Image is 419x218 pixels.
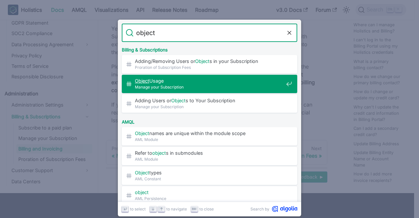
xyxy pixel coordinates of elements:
a: Refer toobjects in submodules​AML Module [122,147,297,165]
span: names are unique within the module scope​ [135,130,283,136]
mark: object [135,189,149,195]
span: Proration of Subscription Fees [135,64,283,70]
mark: Object [195,58,209,64]
mark: Object [135,130,149,136]
svg: Enter key [123,207,128,211]
span: Adding Users or s to Your Subscription​ [135,97,283,104]
span: Search by [250,206,269,212]
svg: Escape key [192,207,197,211]
a: Search byAlgolia [250,206,297,212]
span: AML Constant [135,176,283,182]
svg: Arrow down [151,207,155,211]
span: to close [199,206,214,212]
a: objectAML Persistence [122,186,297,205]
a: Adding/Removing Users orObjects in your Subscription​Proration of Subscription Fees [122,55,297,73]
mark: Object [135,78,149,84]
a: Objecttypes​AML Constant [122,167,297,185]
span: types​ [135,169,283,176]
a: ObjectUsage​Manage your Subscription [122,75,297,93]
span: to navigate [166,206,187,212]
div: Billing & Subscriptions [120,42,299,55]
span: Manage your Subscription [135,104,283,110]
span: Manage your Subscription [135,84,283,90]
span: Usage​ [135,78,283,84]
a: Adding Users orObjects to Your Subscription​Manage your Subscription [122,94,297,113]
span: AML Module [135,136,283,143]
mark: Object [171,98,186,103]
input: Search docs [134,24,285,42]
span: Refer to s in submodules​ [135,150,283,156]
button: Clear the query [285,29,293,37]
div: AMQL [120,114,299,127]
span: AML Persistence [135,195,283,202]
a: Objectnames are unique within the module scope​AML Module [122,127,297,146]
svg: Arrow up [159,207,164,211]
span: AML Module [135,156,283,162]
mark: object [152,150,166,156]
span: to select [130,206,146,212]
mark: Object [135,170,149,175]
span: Adding/Removing Users or s in your Subscription​ [135,58,283,64]
svg: Algolia [272,206,297,212]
